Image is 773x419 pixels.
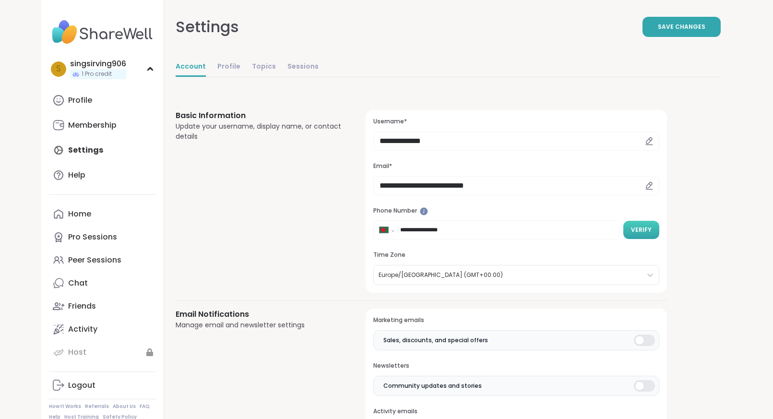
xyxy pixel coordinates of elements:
a: Profile [217,58,240,77]
div: Logout [68,380,95,391]
a: Sessions [287,58,319,77]
span: 1 Pro credit [82,70,112,78]
button: Verify [623,221,659,239]
span: s [56,63,61,75]
a: Help [49,164,156,187]
h3: Newsletters [373,362,659,370]
span: Sales, discounts, and special offers [383,336,488,345]
div: Host [68,347,86,358]
a: Peer Sessions [49,249,156,272]
div: Chat [68,278,88,288]
a: Home [49,203,156,226]
div: Profile [68,95,92,106]
h3: Email Notifications [176,309,343,320]
span: Save Changes [658,23,705,31]
div: Settings [176,15,239,38]
div: Membership [68,120,117,131]
div: Pro Sessions [68,232,117,242]
div: singsirving906 [70,59,126,69]
a: How It Works [49,403,81,410]
img: ShareWell Nav Logo [49,15,156,49]
a: Activity [49,318,156,341]
a: Topics [252,58,276,77]
div: Friends [68,301,96,311]
a: Profile [49,89,156,112]
h3: Phone Number [373,207,659,215]
h3: Time Zone [373,251,659,259]
h3: Username* [373,118,659,126]
a: Membership [49,114,156,137]
a: Pro Sessions [49,226,156,249]
div: Help [68,170,85,180]
a: Logout [49,374,156,397]
span: Verify [631,226,652,234]
a: Account [176,58,206,77]
div: Peer Sessions [68,255,121,265]
button: Save Changes [642,17,721,37]
h3: Basic Information [176,110,343,121]
a: Host [49,341,156,364]
div: Update your username, display name, or contact details [176,121,343,142]
div: Manage email and newsletter settings [176,320,343,330]
span: Community updates and stories [383,382,482,390]
a: Friends [49,295,156,318]
a: About Us [113,403,136,410]
div: Activity [68,324,97,335]
h3: Marketing emails [373,316,659,324]
div: Home [68,209,91,219]
iframe: Spotlight [420,207,428,215]
a: Referrals [85,403,109,410]
h3: Activity emails [373,407,659,416]
h3: Email* [373,162,659,170]
a: Chat [49,272,156,295]
a: FAQ [140,403,150,410]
